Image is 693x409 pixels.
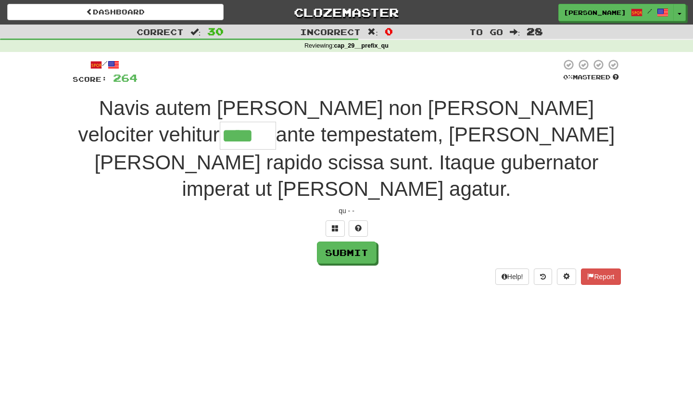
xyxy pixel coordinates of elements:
[510,28,520,36] span: :
[73,206,621,216] div: qu - -
[300,27,361,37] span: Incorrect
[190,28,201,36] span: :
[564,8,626,17] span: [PERSON_NAME]
[207,26,224,37] span: 30
[563,73,573,81] span: 0 %
[317,242,377,264] button: Submit
[349,220,368,237] button: Single letter hint - you only get 1 per sentence and score half the points! alt+h
[558,4,674,21] a: [PERSON_NAME] /
[137,27,184,37] span: Correct
[113,72,138,84] span: 264
[385,26,393,37] span: 0
[647,8,652,14] span: /
[238,4,454,21] a: Clozemaster
[469,27,503,37] span: To go
[7,4,224,20] a: Dashboard
[561,73,621,82] div: Mastered
[334,42,389,49] strong: cap_29__prefix_qu
[78,97,594,146] span: Navis autem [PERSON_NAME] non [PERSON_NAME] velociter vehitur
[527,26,543,37] span: 28
[534,268,552,285] button: Round history (alt+y)
[73,75,107,83] span: Score:
[94,123,615,200] span: ante tempestatem, [PERSON_NAME] [PERSON_NAME] rapido scissa sunt. Itaque gubernator imperat ut [P...
[495,268,529,285] button: Help!
[581,268,620,285] button: Report
[73,59,138,71] div: /
[367,28,378,36] span: :
[326,220,345,237] button: Switch sentence to multiple choice alt+p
